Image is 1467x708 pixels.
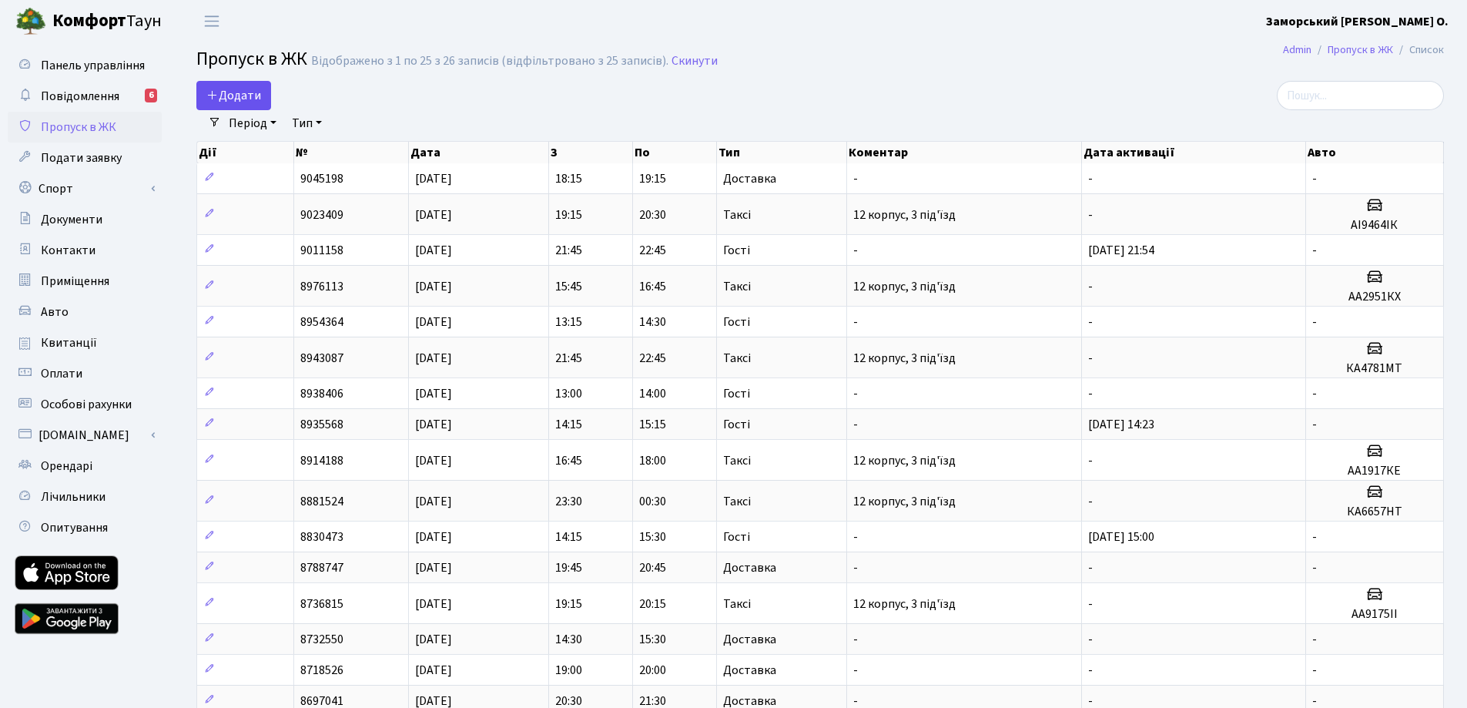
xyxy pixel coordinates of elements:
span: Гості [723,316,750,328]
span: 18:00 [639,452,666,469]
span: - [1088,631,1093,648]
a: Приміщення [8,266,162,297]
span: 8788747 [300,559,343,576]
span: - [853,314,858,331]
span: 21:45 [555,350,582,367]
nav: breadcrumb [1260,34,1467,66]
span: 00:30 [639,493,666,510]
span: Опитування [41,519,108,536]
span: - [1088,206,1093,223]
a: Заморський [PERSON_NAME] О. [1266,12,1449,31]
span: Повідомлення [41,88,119,105]
span: 8943087 [300,350,343,367]
a: [DOMAIN_NAME] [8,420,162,451]
h5: АІ9464ІК [1312,218,1437,233]
h5: КА6657НТ [1312,505,1437,519]
th: Дії [197,142,294,163]
span: 19:45 [555,559,582,576]
a: Спорт [8,173,162,204]
span: - [1312,416,1317,433]
span: 8830473 [300,528,343,545]
span: 14:30 [639,314,666,331]
a: Особові рахунки [8,389,162,420]
span: - [853,416,858,433]
span: 19:15 [555,596,582,612]
th: З [549,142,633,163]
b: Заморський [PERSON_NAME] О. [1266,13,1449,30]
span: 22:45 [639,350,666,367]
span: Авто [41,304,69,320]
th: По [633,142,717,163]
span: Квитанції [41,334,97,351]
span: 19:15 [639,170,666,187]
span: Контакти [41,242,95,259]
span: - [853,170,858,187]
span: 12 корпус, 3 під'їзд [853,206,956,223]
span: [DATE] [415,493,452,510]
button: Переключити навігацію [193,8,231,34]
span: [DATE] [415,242,452,259]
span: 19:15 [555,206,582,223]
span: Доставка [723,664,776,676]
span: - [853,559,858,576]
span: 19:00 [555,662,582,679]
span: - [1312,662,1317,679]
span: - [1312,314,1317,331]
span: 20:00 [639,662,666,679]
li: Список [1393,42,1444,59]
span: - [1312,559,1317,576]
span: [DATE] [415,350,452,367]
span: 12 корпус, 3 під'їзд [853,452,956,469]
span: 20:45 [639,559,666,576]
a: Повідомлення6 [8,81,162,112]
span: 14:15 [555,528,582,545]
a: Панель управління [8,50,162,81]
span: Панель управління [41,57,145,74]
span: 12 корпус, 3 під'їзд [853,278,956,295]
a: Тип [286,110,328,136]
span: - [853,242,858,259]
span: 8976113 [300,278,343,295]
span: 12 корпус, 3 під'їзд [853,596,956,612]
span: - [853,631,858,648]
a: Пропуск в ЖК [8,112,162,143]
span: - [1088,559,1093,576]
span: - [1312,385,1317,402]
span: Доставка [723,633,776,646]
span: - [1312,631,1317,648]
span: Доставка [723,562,776,574]
span: - [1088,596,1093,612]
span: 16:45 [555,452,582,469]
span: 14:00 [639,385,666,402]
span: - [1088,350,1093,367]
span: Подати заявку [41,149,122,166]
a: Авто [8,297,162,327]
h5: КА4781МТ [1312,361,1437,376]
span: 20:15 [639,596,666,612]
span: - [1088,278,1093,295]
span: - [853,662,858,679]
h5: АА2951КХ [1312,290,1437,304]
span: 16:45 [639,278,666,295]
span: - [853,385,858,402]
a: Лічильники [8,482,162,512]
span: Доставка [723,695,776,707]
span: [DATE] 15:00 [1088,528,1154,545]
span: 12 корпус, 3 під'їзд [853,493,956,510]
span: 8935568 [300,416,343,433]
a: Контакти [8,235,162,266]
th: № [294,142,409,163]
span: Таун [52,8,162,35]
span: Гості [723,244,750,257]
a: Скинути [672,54,718,69]
span: [DATE] 14:23 [1088,416,1154,433]
input: Пошук... [1277,81,1444,110]
span: - [1088,385,1093,402]
span: Пропуск в ЖК [41,119,116,136]
a: Квитанції [8,327,162,358]
a: Опитування [8,512,162,543]
span: [DATE] [415,170,452,187]
span: - [1088,170,1093,187]
span: [DATE] [415,278,452,295]
span: Приміщення [41,273,109,290]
